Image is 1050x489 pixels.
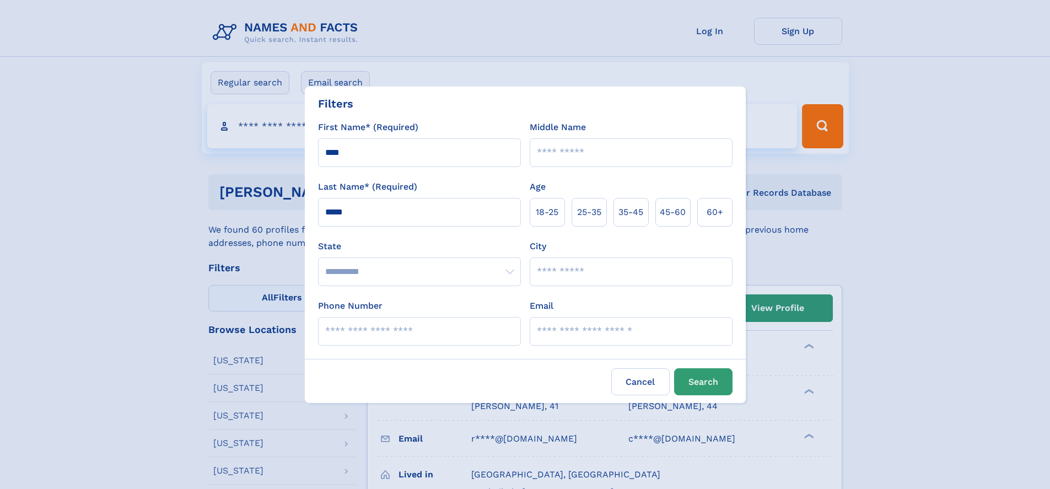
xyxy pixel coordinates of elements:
div: Filters [318,95,353,112]
span: 18‑25 [536,206,558,219]
label: City [530,240,546,253]
label: Age [530,180,546,194]
label: Cancel [611,368,670,395]
span: 45‑60 [660,206,686,219]
label: Email [530,299,553,313]
label: State [318,240,521,253]
label: Phone Number [318,299,383,313]
label: First Name* (Required) [318,121,418,134]
span: 60+ [707,206,723,219]
span: 35‑45 [618,206,643,219]
label: Middle Name [530,121,586,134]
button: Search [674,368,733,395]
label: Last Name* (Required) [318,180,417,194]
span: 25‑35 [577,206,601,219]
